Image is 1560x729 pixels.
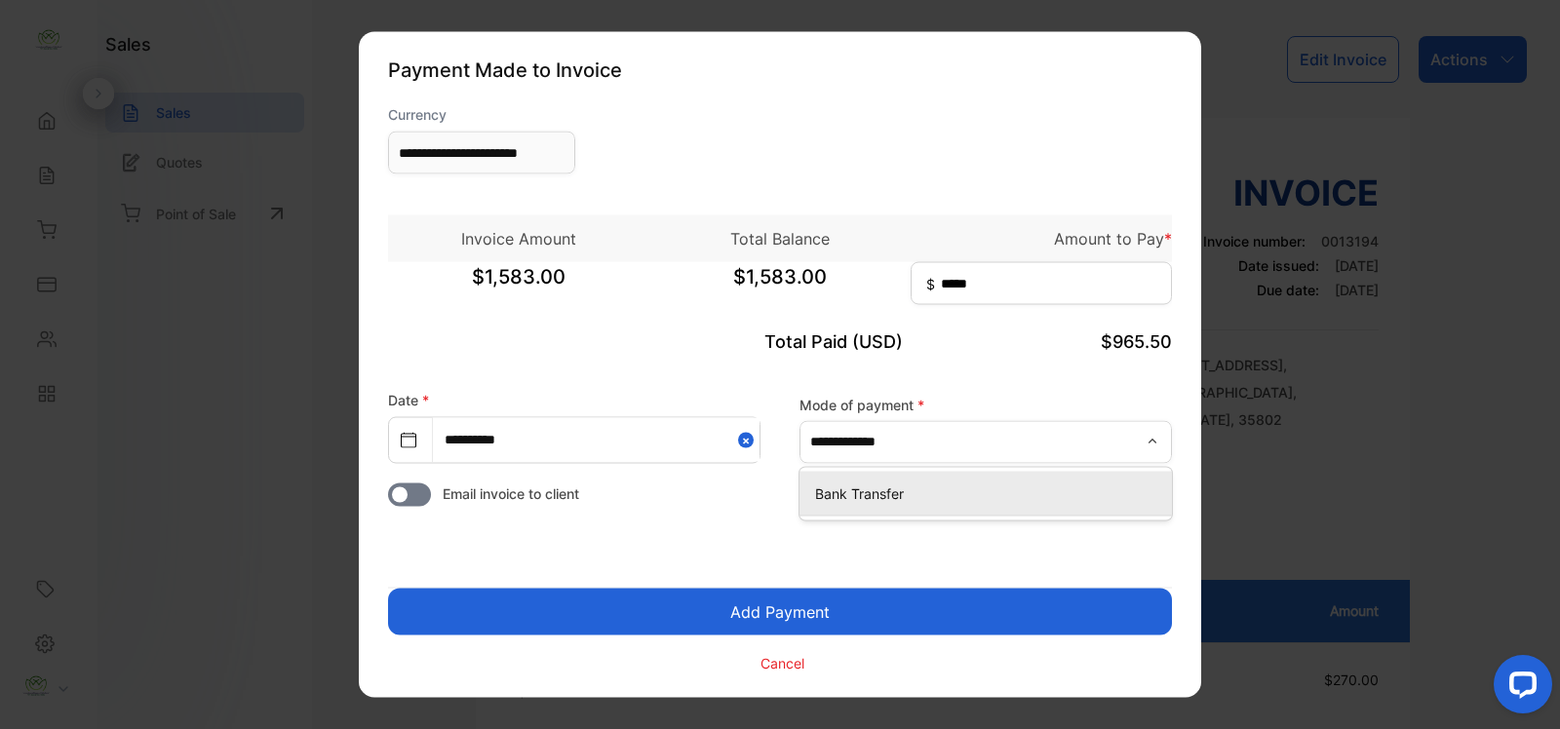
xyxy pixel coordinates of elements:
label: Mode of payment [799,394,1172,414]
label: Currency [388,104,575,125]
span: $965.50 [1101,331,1172,352]
span: Email invoice to client [443,483,579,504]
span: $1,583.00 [649,262,911,311]
iframe: LiveChat chat widget [1478,647,1560,729]
p: Total Balance [649,227,911,250]
p: Invoice Amount [388,227,649,250]
span: $1,583.00 [388,262,649,311]
p: Cancel [760,652,804,672]
p: Amount to Pay [911,227,1172,250]
p: Bank Transfer [815,482,1164,503]
p: Total Paid (USD) [649,328,911,355]
button: Close [738,418,760,462]
p: Payment Made to Invoice [388,56,1172,85]
span: $ [926,274,935,294]
label: Date [388,392,429,408]
button: Add Payment [388,589,1172,635]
